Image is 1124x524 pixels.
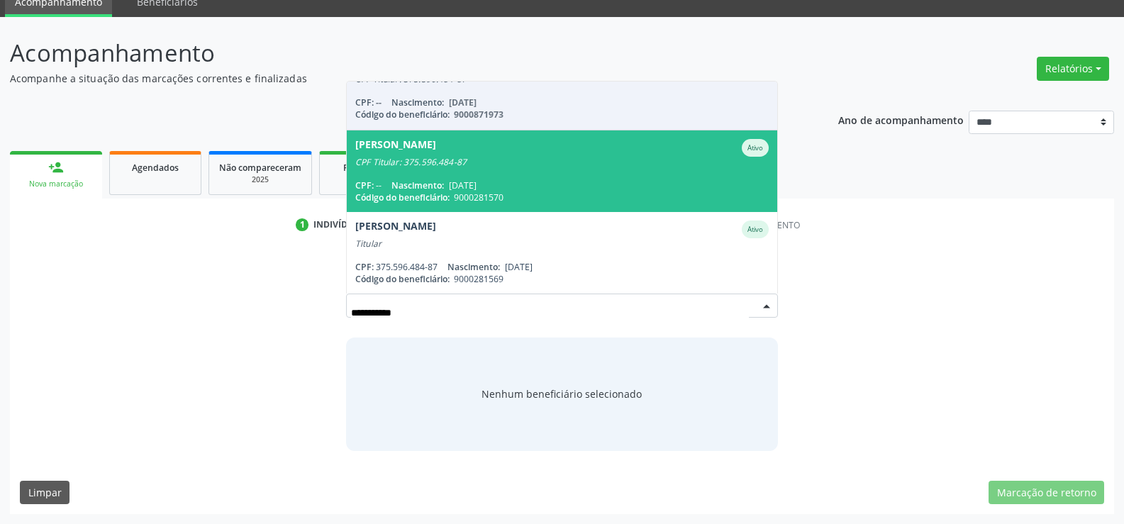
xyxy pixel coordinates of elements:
[747,143,763,152] small: Ativo
[449,179,477,191] span: [DATE]
[505,261,533,273] span: [DATE]
[454,191,503,204] span: 9000281570
[219,162,301,174] span: Não compareceram
[454,273,503,285] span: 9000281569
[296,218,308,231] div: 1
[1037,57,1109,81] button: Relatórios
[447,261,500,273] span: Nascimento:
[355,273,450,285] span: Código do beneficiário:
[838,111,964,128] p: Ano de acompanhamento
[219,174,301,185] div: 2025
[355,179,374,191] span: CPF:
[355,191,450,204] span: Código do beneficiário:
[343,162,387,174] span: Resolvidos
[10,71,783,86] p: Acompanhe a situação das marcações correntes e finalizadas
[313,218,361,231] div: Indivíduo
[355,179,769,191] div: --
[355,221,436,238] div: [PERSON_NAME]
[355,238,769,250] div: Titular
[20,179,92,189] div: Nova marcação
[989,481,1104,505] button: Marcação de retorno
[747,225,763,234] small: Ativo
[355,261,769,273] div: 375.596.484-87
[355,157,769,168] div: CPF Titular: 375.596.484-87
[20,481,69,505] button: Limpar
[330,174,401,185] div: 2025
[355,139,436,157] div: [PERSON_NAME]
[482,386,642,401] span: Nenhum beneficiário selecionado
[132,162,179,174] span: Agendados
[48,160,64,175] div: person_add
[10,35,783,71] p: Acompanhamento
[355,261,374,273] span: CPF:
[391,179,444,191] span: Nascimento:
